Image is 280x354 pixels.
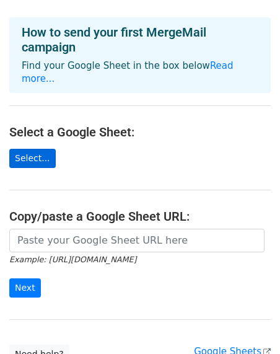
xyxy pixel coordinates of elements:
input: Paste your Google Sheet URL here [9,229,265,252]
input: Next [9,278,41,298]
small: Example: [URL][DOMAIN_NAME] [9,255,136,264]
a: Select... [9,149,56,168]
iframe: Chat Widget [218,294,280,354]
a: Read more... [22,60,234,84]
h4: Select a Google Sheet: [9,125,271,139]
p: Find your Google Sheet in the box below [22,60,258,86]
h4: How to send your first MergeMail campaign [22,25,258,55]
h4: Copy/paste a Google Sheet URL: [9,209,271,224]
